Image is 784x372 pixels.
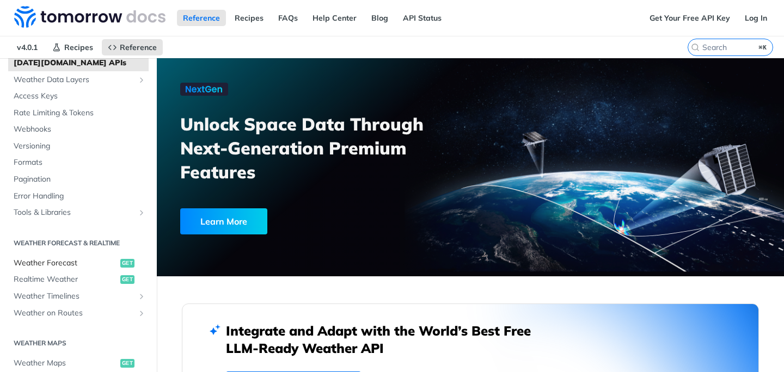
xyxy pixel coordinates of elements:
[102,39,163,55] a: Reference
[8,204,149,221] a: Tools & LibrariesShow subpages for Tools & Libraries
[120,42,157,52] span: Reference
[8,105,149,121] a: Rate Limiting & Tokens
[64,42,93,52] span: Recipes
[8,121,149,138] a: Webhooks
[46,39,99,55] a: Recipes
[644,10,736,26] a: Get Your Free API Key
[14,91,146,102] span: Access Keys
[137,76,146,84] button: Show subpages for Weather Data Layers
[8,271,149,288] a: Realtime Weatherget
[137,292,146,301] button: Show subpages for Weather Timelines
[365,10,394,26] a: Blog
[8,255,149,271] a: Weather Forecastget
[14,157,146,168] span: Formats
[307,10,363,26] a: Help Center
[180,208,267,234] div: Learn More
[8,305,149,321] a: Weather on RoutesShow subpages for Weather on Routes
[14,258,118,269] span: Weather Forecast
[14,308,134,319] span: Weather on Routes
[180,208,422,234] a: Learn More
[137,208,146,217] button: Show subpages for Tools & Libraries
[14,274,118,285] span: Realtime Weather
[691,43,700,52] svg: Search
[14,124,146,135] span: Webhooks
[180,112,482,184] h3: Unlock Space Data Through Next-Generation Premium Features
[120,259,134,268] span: get
[8,55,149,71] a: [DATE][DOMAIN_NAME] APIs
[8,72,149,88] a: Weather Data LayersShow subpages for Weather Data Layers
[756,42,770,53] kbd: ⌘K
[8,188,149,204] a: Error Handling
[180,83,228,96] img: NextGen
[8,154,149,171] a: Formats
[8,338,149,348] h2: Weather Maps
[120,359,134,368] span: get
[8,355,149,371] a: Weather Mapsget
[14,207,134,218] span: Tools & Libraries
[272,10,304,26] a: FAQs
[14,291,134,302] span: Weather Timelines
[137,309,146,318] button: Show subpages for Weather on Routes
[14,174,146,185] span: Pagination
[8,171,149,188] a: Pagination
[14,6,166,28] img: Tomorrow.io Weather API Docs
[8,288,149,305] a: Weather TimelinesShow subpages for Weather Timelines
[397,10,448,26] a: API Status
[11,39,44,55] span: v4.0.1
[14,58,146,69] span: [DATE][DOMAIN_NAME] APIs
[8,138,149,154] a: Versioning
[14,108,146,119] span: Rate Limiting & Tokens
[14,191,146,202] span: Error Handling
[14,75,134,85] span: Weather Data Layers
[226,322,547,357] h2: Integrate and Adapt with the World’s Best Free LLM-Ready Weather API
[229,10,269,26] a: Recipes
[177,10,226,26] a: Reference
[14,141,146,152] span: Versioning
[8,238,149,248] h2: Weather Forecast & realtime
[120,275,134,284] span: get
[739,10,773,26] a: Log In
[14,358,118,369] span: Weather Maps
[8,88,149,104] a: Access Keys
